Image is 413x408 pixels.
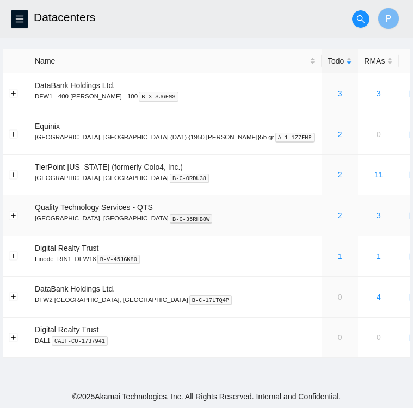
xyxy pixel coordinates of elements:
button: Expand row [9,293,18,301]
kbd: B-G-35RHB8W [170,214,213,224]
button: search [352,10,369,28]
button: Expand row [9,211,18,220]
button: Expand row [9,130,18,139]
kbd: B-C-17LTQ4P [189,295,232,305]
a: 4 [377,293,381,301]
a: 3 [377,211,381,220]
span: Equinix [35,122,60,131]
span: DataBank Holdings Ltd. [35,81,115,90]
a: 3 [377,89,381,98]
a: 0 [377,333,381,342]
kbd: A-1-1Z7FHP [275,133,315,143]
button: Expand row [9,333,18,342]
span: DataBank Holdings Ltd. [35,285,115,293]
a: 0 [338,333,342,342]
p: DFW1 - 400 [PERSON_NAME] - 100 [35,91,316,101]
a: 2 [338,170,342,179]
kbd: B-C-ORDU38 [170,174,209,183]
button: Expand row [9,252,18,261]
p: DFW2 [GEOGRAPHIC_DATA], [GEOGRAPHIC_DATA] [35,295,316,305]
span: Digital Realty Trust [35,325,98,334]
p: [GEOGRAPHIC_DATA], [GEOGRAPHIC_DATA] [35,213,316,223]
span: menu [11,15,28,23]
button: Expand row [9,170,18,179]
a: 1 [377,252,381,261]
button: Expand row [9,89,18,98]
span: TierPoint [US_STATE] (formerly Colo4, Inc.) [35,163,183,171]
kbd: B-V-45JGK80 [97,255,140,264]
a: 11 [374,170,383,179]
p: [GEOGRAPHIC_DATA], [GEOGRAPHIC_DATA] (DA1) {1950 [PERSON_NAME]}5b gr [35,132,316,142]
button: P [378,8,399,29]
a: 2 [338,211,342,220]
a: 2 [338,130,342,139]
a: 3 [338,89,342,98]
span: Quality Technology Services - QTS [35,203,153,212]
button: menu [11,10,28,28]
p: Linode_RIN1_DFW18 [35,254,316,264]
a: 0 [338,293,342,301]
a: 0 [377,130,381,139]
p: DAL1 [35,336,316,345]
p: [GEOGRAPHIC_DATA], [GEOGRAPHIC_DATA] [35,173,316,183]
a: 1 [338,252,342,261]
kbd: B-3-SJ6FMS [139,92,178,102]
span: search [353,15,369,23]
span: P [386,12,392,26]
span: Digital Realty Trust [35,244,98,252]
kbd: CAIF-CO-1737941 [52,336,108,346]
